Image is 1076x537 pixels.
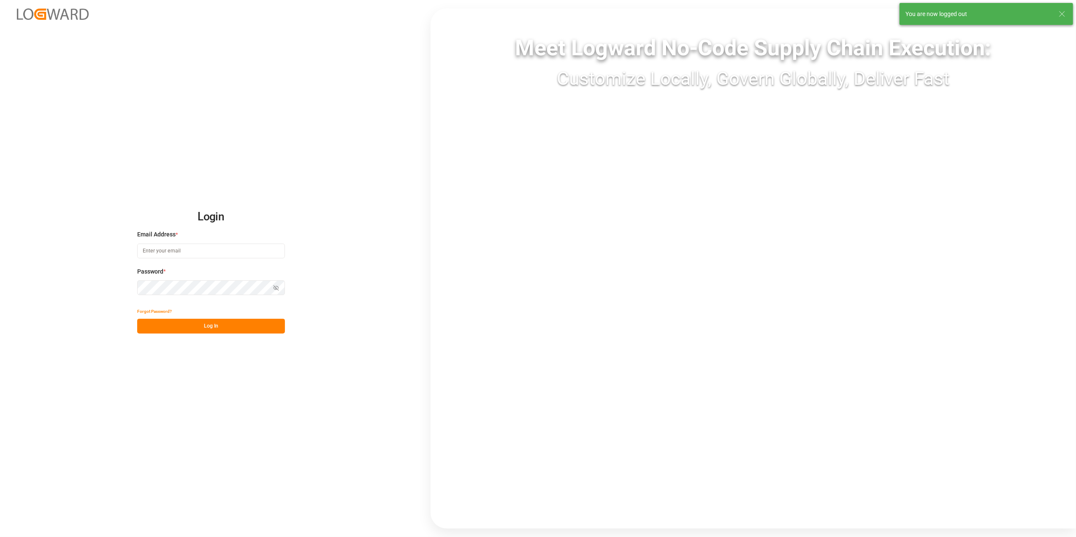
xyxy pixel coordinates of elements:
[137,304,172,319] button: Forgot Password?
[17,8,89,20] img: Logward_new_orange.png
[137,203,285,231] h2: Login
[431,32,1076,65] div: Meet Logward No-Code Supply Chain Execution:
[905,10,1051,19] div: You are now logged out
[137,319,285,334] button: Log In
[137,267,163,276] span: Password
[137,230,176,239] span: Email Address
[137,244,285,258] input: Enter your email
[431,65,1076,92] div: Customize Locally, Govern Globally, Deliver Fast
